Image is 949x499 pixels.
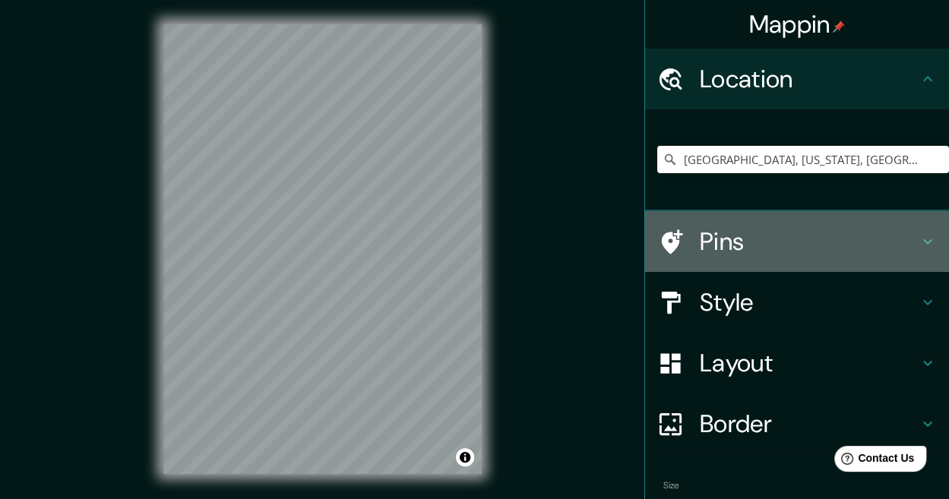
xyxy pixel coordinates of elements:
h4: Layout [700,348,919,378]
h4: Location [700,64,919,94]
div: Pins [645,211,949,272]
iframe: Help widget launcher [814,440,932,482]
div: Style [645,272,949,333]
h4: Pins [700,226,919,257]
h4: Mappin [749,9,846,39]
label: Size [663,479,679,492]
div: Location [645,49,949,109]
button: Toggle attribution [456,448,474,466]
h4: Border [700,409,919,439]
canvas: Map [163,24,482,474]
img: pin-icon.png [833,21,845,33]
div: Layout [645,333,949,393]
h4: Style [700,287,919,317]
input: Pick your city or area [657,146,949,173]
div: Border [645,393,949,454]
